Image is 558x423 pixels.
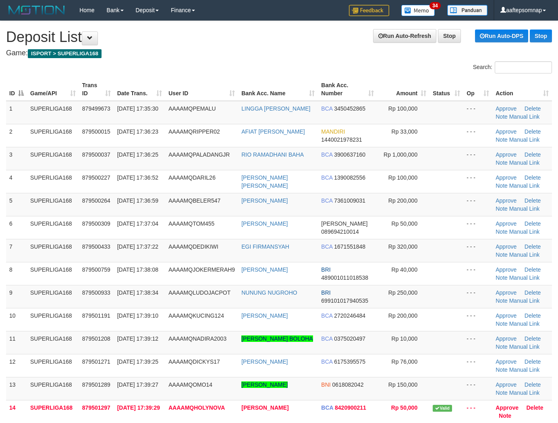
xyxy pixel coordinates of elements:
[321,381,330,388] span: BNI
[392,335,418,342] span: Rp 10,000
[6,49,552,57] h4: Game:
[496,289,517,296] a: Approve
[496,366,508,373] a: Note
[27,377,79,400] td: SUPERLIGA168
[525,174,541,181] a: Delete
[6,262,27,285] td: 8
[117,105,158,112] span: [DATE] 17:35:30
[117,220,158,227] span: [DATE] 17:37:04
[27,78,79,101] th: Game/API: activate to sort column ascending
[463,377,492,400] td: - - -
[168,404,225,411] span: AAAAMQHOLYNOVA
[433,405,452,412] span: Valid transaction
[496,312,517,319] a: Approve
[525,289,541,296] a: Delete
[241,289,297,296] a: NUNUNG NUGROHO
[473,61,552,73] label: Search:
[6,193,27,216] td: 5
[509,113,540,120] a: Manual Link
[509,320,540,327] a: Manual Link
[526,404,543,411] a: Delete
[6,308,27,331] td: 10
[463,193,492,216] td: - - -
[496,266,517,273] a: Approve
[334,151,365,158] span: Copy 3900637160 to clipboard
[391,404,417,411] span: Rp 50,000
[27,101,79,124] td: SUPERLIGA168
[496,343,508,350] a: Note
[509,366,540,373] a: Manual Link
[117,335,158,342] span: [DATE] 17:39:12
[117,358,158,365] span: [DATE] 17:39:25
[388,312,417,319] span: Rp 200,000
[509,159,540,166] a: Manual Link
[82,335,110,342] span: 879501208
[496,297,508,304] a: Note
[463,331,492,354] td: - - -
[241,243,289,250] a: EGI FIRMANSYAH
[6,331,27,354] td: 11
[168,358,220,365] span: AAAAMQDICKYS17
[241,335,313,342] a: [PERSON_NAME] BOLOHA
[241,266,288,273] a: [PERSON_NAME]
[168,174,216,181] span: AAAAMQDARIL26
[82,151,110,158] span: 879500037
[82,266,110,273] span: 879500759
[321,404,333,411] span: BCA
[392,220,418,227] span: Rp 50,000
[6,78,27,101] th: ID: activate to sort column descending
[509,389,540,396] a: Manual Link
[525,220,541,227] a: Delete
[463,147,492,170] td: - - -
[28,49,102,58] span: ISPORT > SUPERLIGA168
[525,381,541,388] a: Delete
[334,105,365,112] span: Copy 3450452865 to clipboard
[509,205,540,212] a: Manual Link
[82,243,110,250] span: 879500433
[392,358,418,365] span: Rp 76,000
[392,128,418,135] span: Rp 33,000
[496,404,519,411] a: Approve
[388,197,417,204] span: Rp 200,000
[321,220,367,227] span: [PERSON_NAME]
[447,5,487,16] img: panduan.png
[499,413,511,419] a: Note
[388,243,417,250] span: Rp 320,000
[168,128,220,135] span: AAAAMQRIPPER02
[27,216,79,239] td: SUPERLIGA168
[27,239,79,262] td: SUPERLIGA168
[82,197,110,204] span: 879500264
[6,101,27,124] td: 1
[168,151,230,158] span: AAAAMQPALADANGJR
[6,124,27,147] td: 2
[496,335,517,342] a: Approve
[117,151,158,158] span: [DATE] 17:36:25
[388,289,417,296] span: Rp 250,000
[509,251,540,258] a: Manual Link
[525,243,541,250] a: Delete
[334,312,365,319] span: Copy 2720246484 to clipboard
[392,266,418,273] span: Rp 40,000
[492,78,552,101] th: Action: activate to sort column ascending
[334,358,365,365] span: Copy 6175395575 to clipboard
[495,61,552,73] input: Search:
[496,251,508,258] a: Note
[321,312,332,319] span: BCA
[509,297,540,304] a: Manual Link
[321,151,332,158] span: BCA
[241,128,305,135] a: AFIAT [PERSON_NAME]
[117,128,158,135] span: [DATE] 17:36:23
[6,400,27,423] td: 14
[384,151,417,158] span: Rp 1,000,000
[496,205,508,212] a: Note
[321,358,332,365] span: BCA
[475,29,528,42] a: Run Auto-DPS
[117,174,158,181] span: [DATE] 17:36:52
[525,197,541,204] a: Delete
[82,312,110,319] span: 879501191
[241,358,288,365] a: [PERSON_NAME]
[6,170,27,193] td: 4
[496,274,508,281] a: Note
[321,297,368,304] span: Copy 699101017940535 to clipboard
[335,404,366,411] span: Copy 8420900211 to clipboard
